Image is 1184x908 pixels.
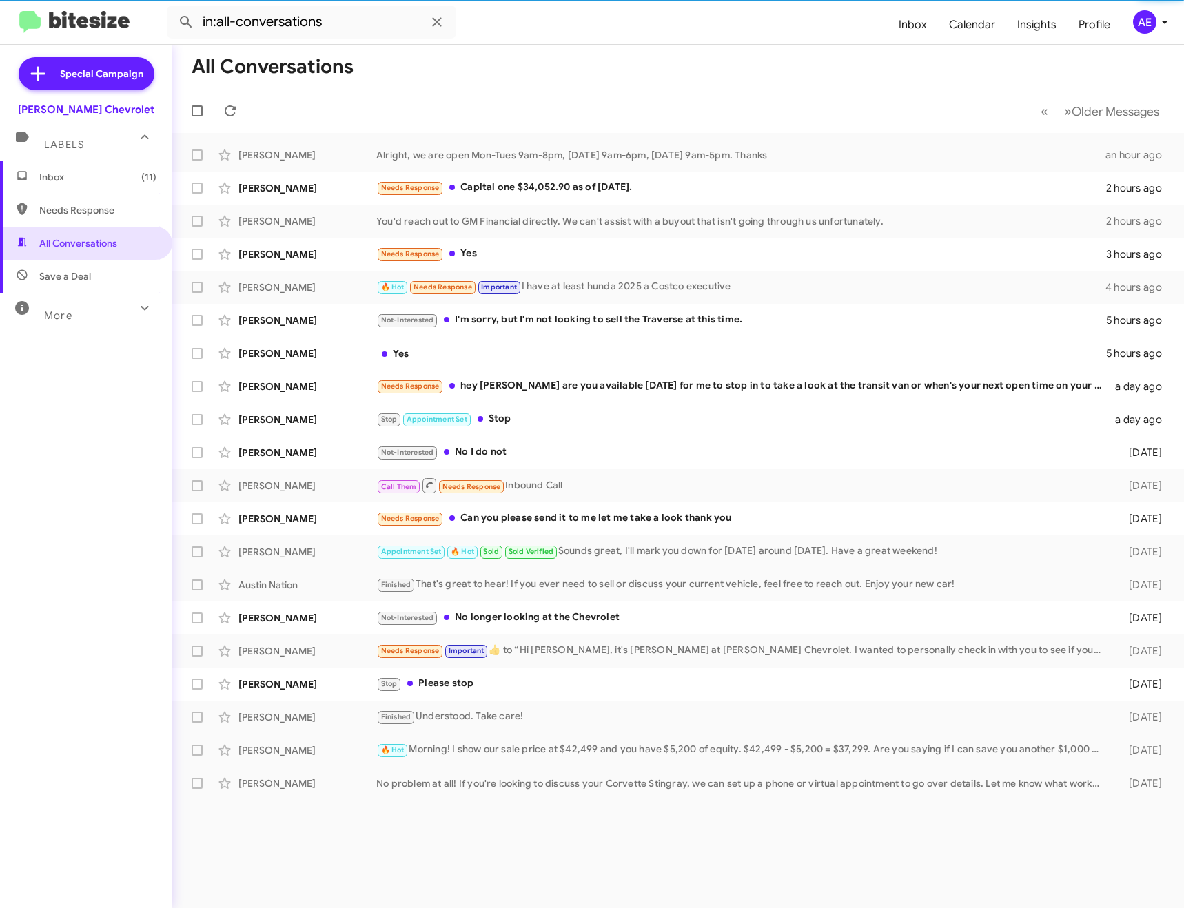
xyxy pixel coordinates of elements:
[141,170,156,184] span: (11)
[1109,578,1173,592] div: [DATE]
[1106,214,1173,228] div: 2 hours ago
[238,214,376,228] div: [PERSON_NAME]
[376,477,1109,494] div: Inbound Call
[381,282,405,291] span: 🔥 Hot
[376,709,1109,725] div: Understood. Take care!
[376,610,1109,626] div: No longer looking at the Chevrolet
[1109,380,1173,393] div: a day ago
[509,547,554,556] span: Sold Verified
[39,269,91,283] span: Save a Deal
[1133,10,1156,34] div: AE
[1109,776,1173,790] div: [DATE]
[238,181,376,195] div: [PERSON_NAME]
[1106,347,1173,360] div: 5 hours ago
[381,547,442,556] span: Appointment Set
[192,56,354,78] h1: All Conversations
[1064,103,1072,120] span: »
[1109,413,1173,426] div: a day ago
[1109,479,1173,493] div: [DATE]
[1121,10,1169,34] button: AE
[1109,677,1173,691] div: [DATE]
[381,382,440,391] span: Needs Response
[481,282,517,291] span: Important
[1072,104,1159,119] span: Older Messages
[376,180,1106,196] div: Capital one $34,052.90 as of [DATE].
[1109,545,1173,559] div: [DATE]
[376,544,1109,559] div: Sounds great, I'll mark you down for [DATE] around [DATE]. Have a great weekend!
[888,5,938,45] a: Inbox
[238,545,376,559] div: [PERSON_NAME]
[376,312,1106,328] div: I'm sorry, but I'm not looking to sell the Traverse at this time.
[167,6,456,39] input: Search
[376,279,1105,295] div: I have at least hunda 2025 a Costco executive
[376,148,1105,162] div: Alright, we are open Mon-Tues 9am-8pm, [DATE] 9am-6pm, [DATE] 9am-5pm. Thanks
[376,214,1106,228] div: You'd reach out to GM Financial directly. We can't assist with a buyout that isn't going through ...
[381,514,440,523] span: Needs Response
[376,246,1106,262] div: Yes
[39,236,117,250] span: All Conversations
[238,677,376,691] div: [PERSON_NAME]
[1006,5,1068,45] a: Insights
[1109,710,1173,724] div: [DATE]
[376,577,1109,592] div: That's great to hear! If you ever need to sell or discuss your current vehicle, feel free to reac...
[19,57,154,90] a: Special Campaign
[238,710,376,724] div: [PERSON_NAME]
[451,547,474,556] span: 🔥 Hot
[44,309,72,322] span: More
[238,611,376,625] div: [PERSON_NAME]
[238,512,376,526] div: [PERSON_NAME]
[44,138,84,151] span: Labels
[376,776,1109,790] div: No problem at all! If you're looking to discuss your Corvette Stingray, we can set up a phone or ...
[238,380,376,393] div: [PERSON_NAME]
[376,347,1106,360] div: Yes
[376,510,1109,526] div: Can you please send it to me let me take a look thank you
[376,742,1109,758] div: Morning! I show our sale price at $42,499 and you have $5,200 of equity. $42,499 - $5,200 = $37,2...
[442,482,501,491] span: Needs Response
[483,547,499,556] span: Sold
[238,743,376,757] div: [PERSON_NAME]
[449,646,484,655] span: Important
[238,446,376,460] div: [PERSON_NAME]
[381,415,398,424] span: Stop
[1106,247,1173,261] div: 3 hours ago
[381,646,440,655] span: Needs Response
[1109,512,1173,526] div: [DATE]
[238,280,376,294] div: [PERSON_NAME]
[376,411,1109,427] div: Stop
[1109,611,1173,625] div: [DATE]
[39,203,156,217] span: Needs Response
[381,580,411,589] span: Finished
[381,679,398,688] span: Stop
[60,67,143,81] span: Special Campaign
[238,247,376,261] div: [PERSON_NAME]
[1041,103,1048,120] span: «
[1106,313,1173,327] div: 5 hours ago
[938,5,1006,45] a: Calendar
[238,347,376,360] div: [PERSON_NAME]
[238,644,376,658] div: [PERSON_NAME]
[1105,148,1173,162] div: an hour ago
[376,444,1109,460] div: No I do not
[1068,5,1121,45] a: Profile
[238,148,376,162] div: [PERSON_NAME]
[39,170,156,184] span: Inbox
[1106,181,1173,195] div: 2 hours ago
[1109,644,1173,658] div: [DATE]
[1109,446,1173,460] div: [DATE]
[381,316,434,324] span: Not-Interested
[376,643,1109,659] div: ​👍​ to “ Hi [PERSON_NAME], it's [PERSON_NAME] at [PERSON_NAME] Chevrolet. I wanted to personally ...
[238,776,376,790] div: [PERSON_NAME]
[381,613,434,622] span: Not-Interested
[18,103,154,116] div: [PERSON_NAME] Chevrolet
[1109,743,1173,757] div: [DATE]
[238,413,376,426] div: [PERSON_NAME]
[376,676,1109,692] div: Please stop
[381,482,417,491] span: Call Them
[1105,280,1173,294] div: 4 hours ago
[381,712,411,721] span: Finished
[414,282,472,291] span: Needs Response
